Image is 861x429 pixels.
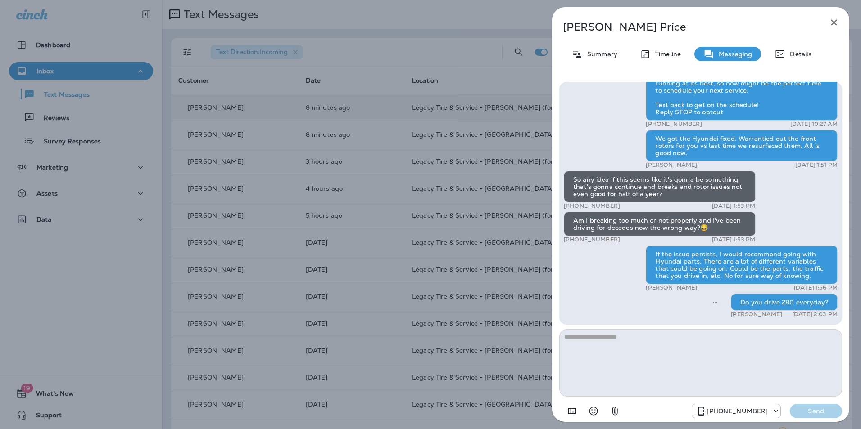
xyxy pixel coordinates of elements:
p: [PHONE_NUMBER] [707,407,768,415]
div: We got the Hyundai fixed. Warrantied out the front rotors for you vs last time we resurfaced them... [646,130,838,161]
p: [DATE] 2:03 PM [792,311,838,318]
p: [PHONE_NUMBER] [564,202,620,210]
div: Am I breaking too much or not properly and I've been driving for decades now the wrong way?😂 [564,212,756,236]
div: So any idea if this seems like it's gonna be something that's gonna continue and breaks and rotor... [564,171,756,202]
p: Messaging [714,50,752,58]
p: [PHONE_NUMBER] [564,236,620,243]
p: [PERSON_NAME] [731,311,782,318]
div: +1 (205) 606-2088 [692,406,780,416]
button: Add in a premade template [563,402,581,420]
p: [DATE] 1:53 PM [712,202,756,210]
p: Details [785,50,811,58]
div: If the issue persists, I would recommend going with Hyundai parts. There are a lot of different v... [646,246,838,284]
p: Summary [583,50,617,58]
p: [DATE] 1:51 PM [795,161,838,169]
p: [PERSON_NAME] [646,161,697,169]
span: Sent [713,298,717,306]
p: [PERSON_NAME] Price [563,21,809,33]
p: [DATE] 1:53 PM [712,236,756,243]
button: Select an emoji [585,402,603,420]
p: [DATE] 10:27 AM [790,121,838,128]
p: [PERSON_NAME] [646,284,697,291]
p: [DATE] 1:56 PM [794,284,838,291]
p: [PHONE_NUMBER] [646,121,702,128]
div: Do you drive 280 everyday? [731,294,838,311]
p: Timeline [651,50,681,58]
